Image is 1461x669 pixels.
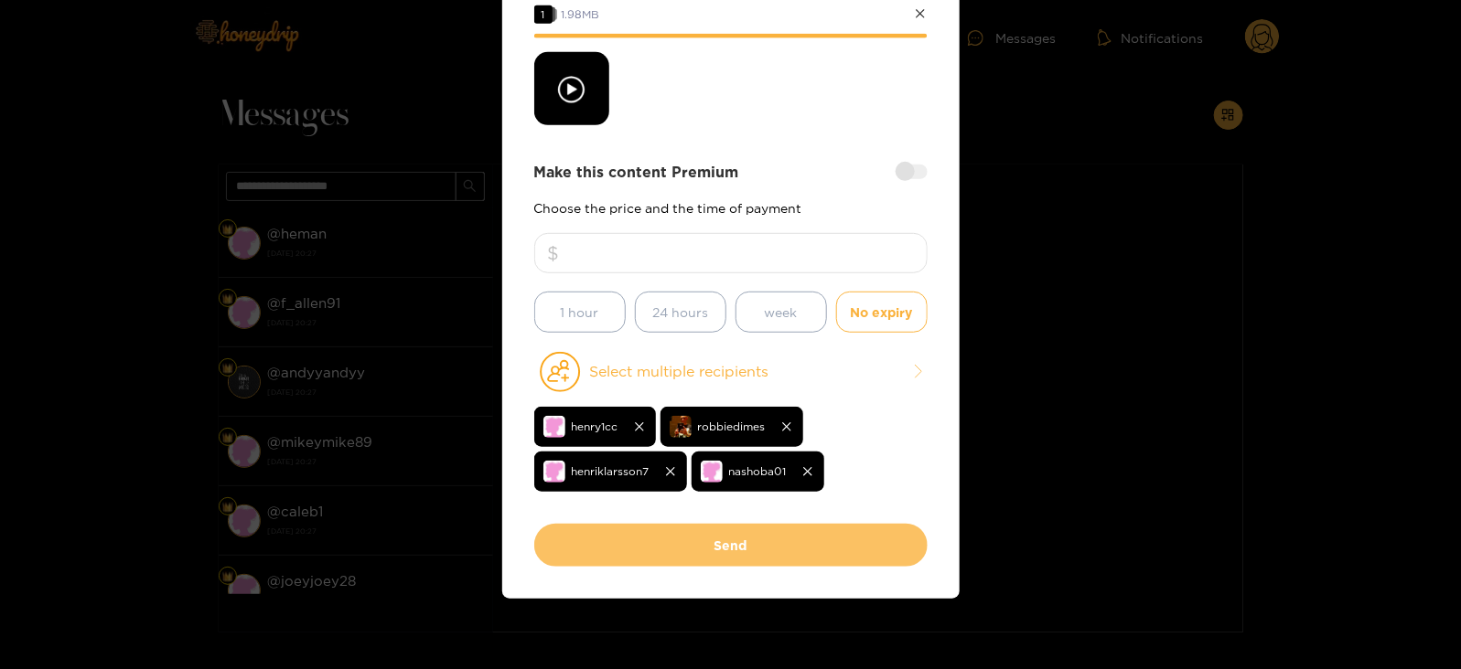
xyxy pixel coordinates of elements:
button: Select multiple recipients [534,351,928,393]
button: 1 hour [534,292,626,333]
img: upxnl-screenshot_20250725_032726_gallery.jpg [670,416,692,438]
img: no-avatar.png [543,461,565,483]
button: No expiry [836,292,928,333]
span: 1.98 MB [562,8,600,20]
p: Choose the price and the time of payment [534,201,928,215]
button: Send [534,524,928,567]
span: 1 [534,5,553,24]
span: nashoba01 [729,461,787,482]
span: henriklarsson7 [572,461,650,482]
strong: Make this content Premium [534,162,739,183]
span: robbiedimes [698,416,766,437]
span: henry1cc [572,416,618,437]
span: 1 hour [561,302,599,323]
button: 24 hours [635,292,726,333]
span: week [765,302,798,323]
button: week [736,292,827,333]
img: no-avatar.png [701,461,723,483]
span: No expiry [851,302,913,323]
span: 24 hours [652,302,708,323]
img: no-avatar.png [543,416,565,438]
